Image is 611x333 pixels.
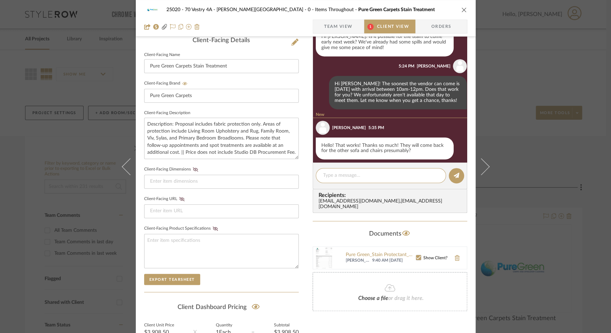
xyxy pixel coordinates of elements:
[423,256,447,260] span: Show Client?
[211,226,220,231] button: Client-Facing Product Specifications
[332,125,366,131] div: [PERSON_NAME]
[313,228,467,239] div: Documents
[377,19,409,33] span: Client View
[144,3,161,17] img: e198faa7-df6f-49d6-9e63-558867547140_48x40.jpg
[308,7,358,12] span: 0 - Items Throughout
[216,324,232,327] label: Quantity
[399,63,414,69] div: 5:24 PM
[358,295,388,301] span: Choose a file
[144,89,299,103] input: Enter Client-Facing Brand
[144,175,299,189] input: Enter item dimensions
[313,112,470,118] div: New
[319,192,464,198] span: Recipients:
[194,24,200,30] img: Remove from project
[144,324,174,327] label: Client Unit Price
[372,258,416,263] span: 9:40 AM [DATE]
[316,137,454,160] div: Hello! That works! Thanks so much! They will come back for the other sofa and chairs presumably?
[329,76,467,109] div: Hi [PERSON_NAME]! The soonest the vendor can come is [DATE] with arrival between 10am-12pm. Does ...
[316,29,454,56] div: Hi [PERSON_NAME]! Is it possible for the team to come early next week? We've already had some spi...
[319,199,464,210] div: [EMAIL_ADDRESS][DOMAIN_NAME] , [EMAIL_ADDRESS][DOMAIN_NAME]
[346,252,416,258] a: Pure Green_Stain Protectant_Quote.pdf
[453,59,467,73] img: user_avatar.png
[417,63,451,69] div: [PERSON_NAME]
[191,167,200,172] button: Client-Facing Dimensions
[144,274,200,285] button: Export Tearsheet
[144,299,299,315] div: Client Dashboard Pricing
[368,125,384,131] div: 5:35 PM
[144,53,180,57] label: Client-Facing Name
[423,19,459,33] span: Orders
[324,19,353,33] span: Team View
[144,204,299,218] input: Enter item URL
[316,121,330,135] img: user_avatar.png
[166,7,308,12] span: 25020 - 70 Vestry 4A - [PERSON_NAME][GEOGRAPHIC_DATA]
[367,24,374,30] span: 1
[144,59,299,73] input: Enter Client-Facing Item Name
[144,81,190,86] label: Client-Facing Brand
[144,167,200,172] label: Client-Facing Dimensions
[144,111,190,115] label: Client-Facing Description
[274,324,299,327] label: Subtotal
[388,295,424,301] span: or drag it here.
[313,247,335,269] img: Pure Green_Stain Protectant_Quote.pdf
[180,81,190,86] button: Client-Facing Brand
[144,37,299,45] div: Client-Facing Details
[177,197,187,201] button: Client-Facing URL
[358,7,435,12] span: Pure Green Carpets Stain Treatment
[144,226,220,231] label: Client-Facing Product Specifications
[144,197,187,201] label: Client-Facing URL
[461,7,467,13] button: close
[346,258,370,263] span: [PERSON_NAME]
